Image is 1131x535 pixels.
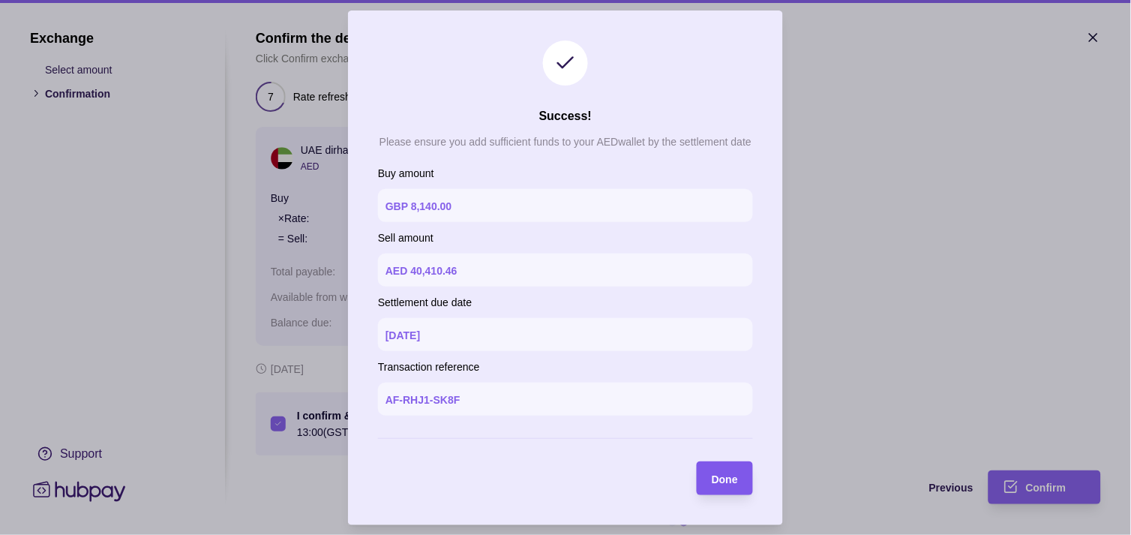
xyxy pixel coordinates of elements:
[539,108,592,125] h2: Success!
[697,461,753,495] button: Done
[385,329,420,341] p: [DATE]
[378,165,753,182] p: Buy amount
[378,230,753,246] p: Sell amount
[378,294,753,311] p: Settlement due date
[385,200,451,212] p: GBP 8,140.00
[385,394,460,406] p: AF-RHJ1-SK8F
[385,265,457,277] p: AED 40,410.46
[712,473,738,485] span: Done
[378,359,753,375] p: Transaction reference
[379,136,751,148] p: Please ensure you add sufficient funds to your AED wallet by the settlement date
